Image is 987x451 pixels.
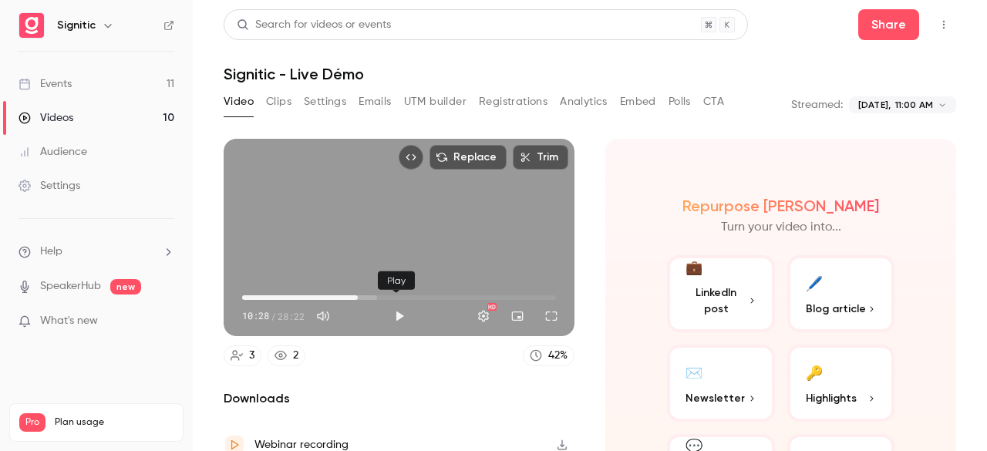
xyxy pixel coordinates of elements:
div: Events [19,76,72,92]
button: Mute [308,301,339,332]
a: 42% [523,345,574,366]
h2: Downloads [224,389,574,408]
div: Search for videos or events [237,17,391,33]
h1: Signitic - Live Démo [224,65,956,83]
button: Embed [620,89,656,114]
span: Help [40,244,62,260]
div: 2 [293,348,298,364]
div: Audience [19,144,87,160]
span: What's new [40,313,98,329]
button: Full screen [536,301,567,332]
div: Videos [19,110,73,126]
button: Share [858,9,919,40]
div: HD [487,303,497,311]
img: Signitic [19,13,44,38]
button: Video [224,89,254,114]
button: Top Bar Actions [931,12,956,37]
h6: Signitic [57,18,96,33]
button: Registrations [479,89,547,114]
li: help-dropdown-opener [19,244,174,260]
div: Play [378,271,415,290]
a: 3 [224,345,261,366]
span: [DATE], [858,98,891,112]
div: 10:28 [242,309,305,323]
button: Trim [513,145,568,170]
div: 3 [249,348,254,364]
button: Emails [359,89,391,114]
button: UTM builder [404,89,467,114]
span: Pro [19,413,45,432]
button: ✉️Newsletter [667,345,775,422]
span: Plan usage [55,416,173,429]
button: Play [384,301,415,332]
div: 🔑 [806,360,823,384]
button: Polls [669,89,691,114]
button: Turn on miniplayer [502,301,533,332]
span: new [110,279,141,294]
span: Highlights [806,390,857,406]
div: 💼 [686,257,702,278]
button: 🔑Highlights [787,345,895,422]
button: Clips [266,89,291,114]
div: 42 % [548,348,568,364]
button: Analytics [560,89,608,114]
p: Turn your video into... [721,218,841,237]
span: 28:22 [278,309,305,323]
h2: Repurpose [PERSON_NAME] [682,197,879,215]
span: 11:00 AM [895,98,933,112]
span: / [271,309,276,323]
button: 🖊️Blog article [787,255,895,332]
a: SpeakerHub [40,278,101,294]
span: LinkedIn post [686,284,747,317]
span: Newsletter [686,390,745,406]
button: Settings [468,301,499,332]
button: 💼LinkedIn post [667,255,775,332]
div: Settings [19,178,80,194]
button: Settings [304,89,346,114]
div: ✉️ [686,360,702,384]
p: Streamed: [791,97,843,113]
span: Blog article [806,301,866,317]
a: 2 [268,345,305,366]
button: Replace [429,145,507,170]
div: 🖊️ [806,271,823,294]
button: Embed video [399,145,423,170]
span: 10:28 [242,309,269,323]
button: CTA [703,89,724,114]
